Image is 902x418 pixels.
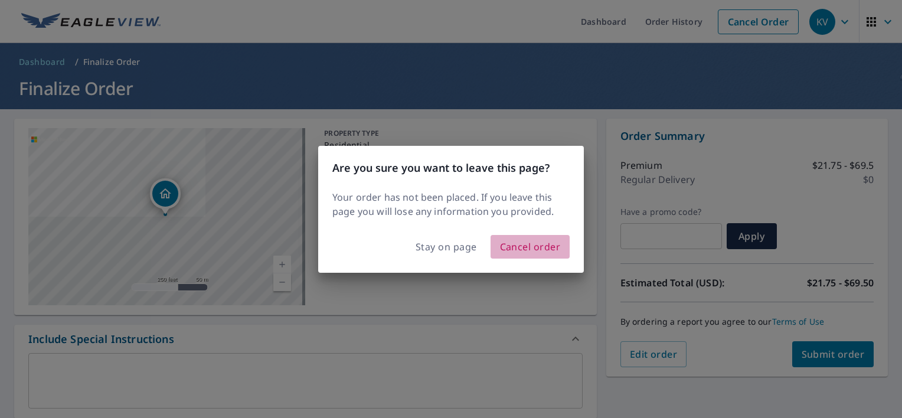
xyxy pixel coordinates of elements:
[407,236,486,258] button: Stay on page
[332,190,570,218] p: Your order has not been placed. If you leave this page you will lose any information you provided.
[416,239,477,255] span: Stay on page
[491,235,570,259] button: Cancel order
[332,160,570,176] h3: Are you sure you want to leave this page?
[500,239,561,255] span: Cancel order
